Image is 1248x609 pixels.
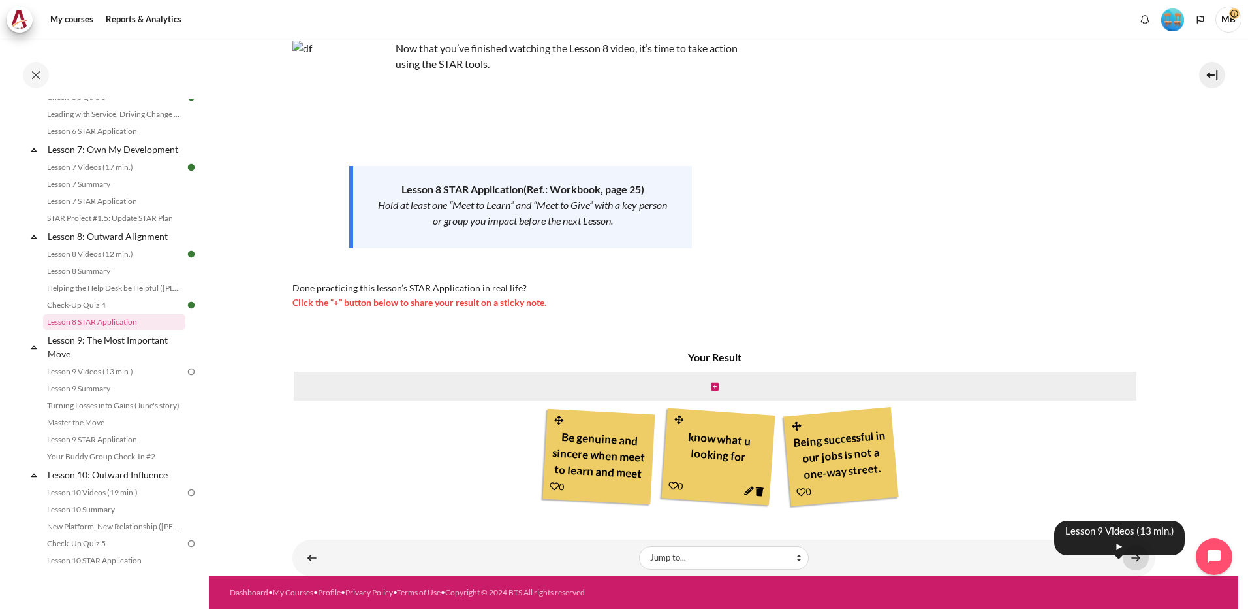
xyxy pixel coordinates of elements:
a: Lesson 10 Summary [43,502,185,518]
a: Lesson 8 Videos (12 min.) [43,246,185,262]
img: To do [185,366,197,378]
a: My courses [46,7,98,33]
span: Collapse [27,469,40,482]
button: Languages [1191,10,1210,29]
a: Profile [318,587,341,597]
i: Add a Like [796,487,806,497]
i: Drag and drop this note [673,415,685,425]
a: My Courses [273,587,313,597]
a: Your Buddy Group Check-In #2 [43,449,185,465]
a: Level #4 [1156,7,1189,31]
a: Architeck Architeck [7,7,39,33]
a: Lesson 9 Summary [43,381,185,397]
a: Lesson 7 Summary [43,176,185,192]
a: Lesson 10 Videos (19 min.) [43,485,185,501]
span: Now that you’ve finished watching the Lesson 8 video, it’s time to take action using the STAR tools. [396,42,738,70]
img: Done [185,161,197,173]
span: Click the “+” button below to share your result on a sticky note. [292,297,546,308]
a: Lesson 7 Videos (17 min.) [43,159,185,175]
span: Done practicing this lesson’s STAR Application in real life? [292,282,527,293]
i: Add a Like [550,482,559,491]
div: Being successful in our jobs is not a one-way street. [791,423,890,486]
a: Terms of Use [397,587,441,597]
span: Collapse [27,340,40,354]
a: Leading with Service, Driving Change (Pucknalin's Story) [43,107,185,122]
div: Be genuine and sincere when meet to learn and meet to give. It is a 2-way traffic. [550,425,647,484]
a: ◄ Check-Up Quiz 4 [299,545,325,570]
div: Level #4 [1161,7,1184,31]
a: Turning Losses into Gains (June's story) [43,398,185,414]
div: Lesson 9 Videos (13 min.) ► [1054,521,1185,555]
a: Lesson 8 Summary [43,263,185,279]
i: Delete this note [755,487,764,497]
img: Done [185,299,197,311]
a: Dashboard [230,587,268,597]
div: • • • • • [230,587,780,599]
a: STAR Project #1.5: Update STAR Plan [43,210,185,226]
a: Lesson 10: Outward Influence [46,466,185,484]
a: Lesson 9: The Most Important Move [46,331,185,363]
img: Level #4 [1161,8,1184,31]
img: To do [185,487,197,499]
a: Lesson 8 STAR Application [43,314,185,330]
img: To do [185,538,197,550]
span: Collapse [27,143,40,156]
strong: Lesson 8 STAR Application [401,183,523,195]
span: Collapse [27,230,40,243]
a: Lesson 9 Videos (13 min.) [43,364,185,380]
img: df [292,41,390,139]
img: Done [185,248,197,260]
i: Add a Like [668,481,678,491]
a: Lesson 8: Outward Alignment [46,227,185,245]
h4: Your Result [292,350,1138,365]
a: Join Learning Lab #2 [46,570,172,587]
div: know what u looking for [669,424,767,485]
a: Privacy Policy [345,587,393,597]
a: Check-Up Quiz 4 [43,297,185,313]
a: Check-Up Quiz 5 [43,536,185,551]
a: New Platform, New Relationship ([PERSON_NAME]'s Story) [43,519,185,535]
i: Edit this note [744,486,754,496]
a: Lesson 9 STAR Application [43,432,185,448]
i: Create new note in this column [711,382,719,391]
i: Drag and drop this note [553,416,565,425]
span: MB [1215,7,1241,33]
div: Show notification window with no new notifications [1135,10,1155,29]
div: Hold at least one “Meet to Learn” and “Meet to Give” with a key person or group you impact before... [377,197,668,229]
a: Helping the Help Desk be Helpful ([PERSON_NAME]'s Story) [43,280,185,296]
a: User menu [1215,7,1241,33]
img: Architeck [10,10,29,29]
a: Lesson 7: Own My Development [46,140,185,158]
div: 0 [550,479,565,493]
span: Collapse [27,572,40,585]
strong: (Ref.: Workbook, page 25) [523,183,644,195]
a: Lesson 10 STAR Application [43,553,185,568]
i: Drag and drop this note [790,421,803,431]
a: Lesson 6 STAR Application [43,123,185,139]
a: Reports & Analytics [101,7,186,33]
a: Copyright © 2024 BTS All rights reserved [445,587,585,597]
a: Master the Move [43,415,185,431]
a: Lesson 7 STAR Application [43,193,185,209]
div: 0 [796,484,811,499]
div: 0 [668,478,683,493]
